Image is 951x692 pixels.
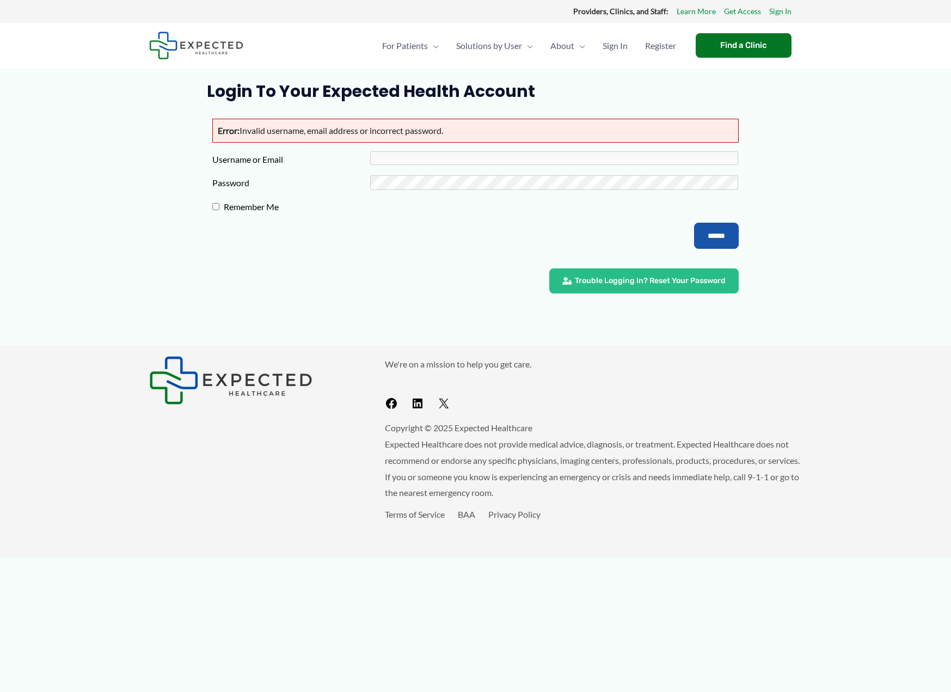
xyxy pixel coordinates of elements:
a: BAA [458,509,475,519]
h1: Login to Your Expected Health Account [207,82,744,101]
a: Learn More [677,4,716,19]
p: We're on a mission to help you get care. [385,356,802,372]
a: For PatientsMenu Toggle [373,27,447,65]
a: Sign In [594,27,636,65]
a: Get Access [724,4,761,19]
a: Sign In [769,4,792,19]
a: AboutMenu Toggle [542,27,594,65]
a: Find a Clinic [696,33,792,58]
span: Register [645,27,676,65]
span: Menu Toggle [574,27,585,65]
span: Solutions by User [456,27,522,65]
span: About [550,27,574,65]
span: Copyright © 2025 Expected Healthcare [385,422,532,433]
a: Register [636,27,685,65]
aside: Footer Widget 3 [385,506,802,547]
img: Expected Healthcare Logo - side, dark font, small [149,356,312,405]
label: Remember Me [219,199,377,215]
p: Invalid username, email address or incorrect password. [212,119,739,143]
aside: Footer Widget 2 [385,356,802,414]
strong: Providers, Clinics, and Staff: [573,7,668,16]
strong: Error: [218,125,240,136]
nav: Primary Site Navigation [373,27,685,65]
a: Solutions by UserMenu Toggle [447,27,542,65]
span: Menu Toggle [522,27,533,65]
span: Trouble Logging In? Reset Your Password [575,277,726,285]
aside: Footer Widget 1 [149,356,358,405]
a: Terms of Service [385,509,445,519]
label: Password [212,175,370,191]
label: Username or Email [212,151,370,168]
span: Menu Toggle [428,27,439,65]
span: Expected Healthcare does not provide medical advice, diagnosis, or treatment. Expected Healthcare... [385,439,800,498]
img: Expected Healthcare Logo - side, dark font, small [149,32,243,59]
a: Trouble Logging In? Reset Your Password [549,268,739,293]
a: Privacy Policy [488,509,541,519]
span: Sign In [603,27,628,65]
span: For Patients [382,27,428,65]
